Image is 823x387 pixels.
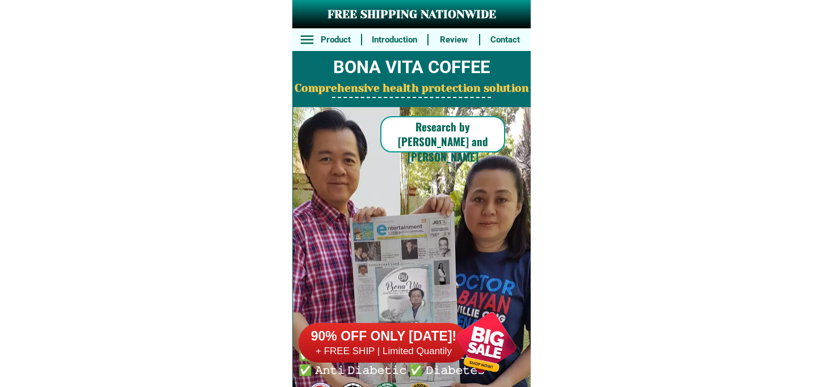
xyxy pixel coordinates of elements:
h2: Comprehensive health protection solution [292,80,531,97]
h6: Contact [486,33,524,46]
h6: Product [317,33,355,46]
h6: Research by [PERSON_NAME] and [PERSON_NAME] [380,119,505,164]
h6: + FREE SHIP | Limited Quantily [299,345,469,358]
h6: Introduction [368,33,421,46]
h6: Review [434,33,473,46]
h6: 90% OFF ONLY [DATE]! [299,328,469,345]
h2: BONA VITA COFFEE [292,54,531,81]
h3: FREE SHIPPING NATIONWIDE [292,6,531,23]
